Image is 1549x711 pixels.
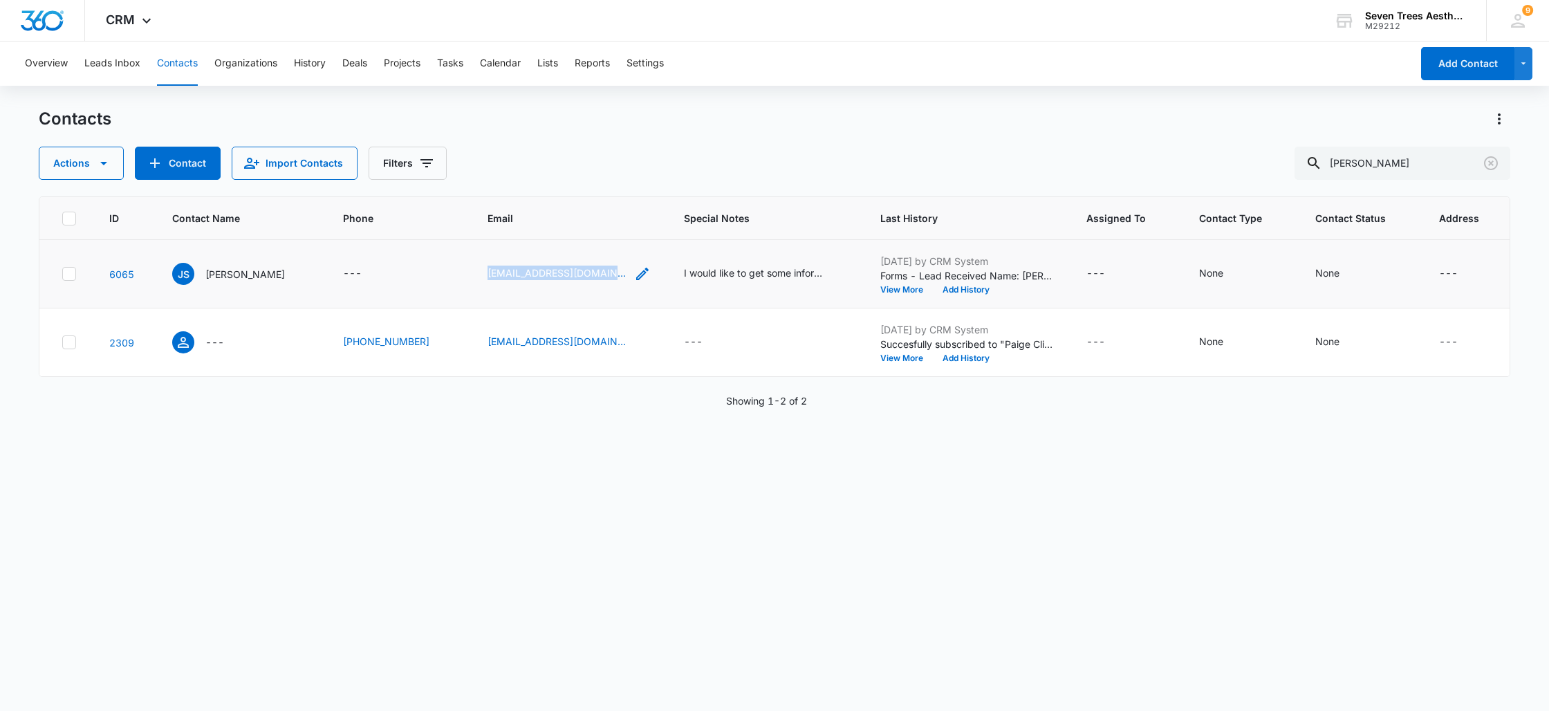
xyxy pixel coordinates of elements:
button: Add History [933,286,999,294]
div: --- [684,334,703,351]
div: Contact Status - None - Select to Edit Field [1315,334,1364,351]
div: Assigned To - - Select to Edit Field [1086,266,1130,282]
button: Contacts [157,41,198,86]
div: account id [1365,21,1466,31]
div: --- [1439,266,1458,282]
h1: Contacts [39,109,111,129]
button: Leads Inbox [84,41,140,86]
button: Actions [39,147,124,180]
button: Add Contact [135,147,221,180]
button: Add Contact [1421,47,1514,80]
button: Clear [1480,152,1502,174]
div: Contact Name - - Select to Edit Field [172,331,249,353]
p: Showing 1-2 of 2 [726,394,807,408]
button: Reports [575,41,610,86]
div: Email - elite.cheif@gmail.com - Select to Edit Field [488,334,651,351]
button: Deals [342,41,367,86]
div: Phone - - Select to Edit Field [343,266,387,282]
div: --- [1086,266,1105,282]
span: Contact Type [1199,211,1262,225]
span: CRM [106,12,135,27]
div: None [1315,266,1339,280]
button: Actions [1488,108,1510,130]
button: Tasks [437,41,463,86]
p: [DATE] by CRM System [880,254,1053,268]
p: Succesfully subscribed to "Paige Client List". [880,337,1053,351]
div: Contact Name - Jennifer Solis - Select to Edit Field [172,263,310,285]
p: Forms - Lead Received Name: [PERSON_NAME] Email: [EMAIL_ADDRESS][DOMAIN_NAME] Phone: [PHONE_NUMBE... [880,268,1053,283]
div: Contact Type - None - Select to Edit Field [1199,334,1248,351]
div: Special Notes - I would like to get some information on the cost for the medical weight loss trea... [684,266,847,282]
a: [EMAIL_ADDRESS][DOMAIN_NAME] [488,266,626,280]
button: Filters [369,147,447,180]
button: View More [880,286,933,294]
a: [EMAIL_ADDRESS][DOMAIN_NAME] [488,334,626,349]
div: notifications count [1522,5,1533,16]
div: Email - jenn_solis4@yahoo.com - Select to Edit Field [488,266,651,282]
div: None [1199,334,1223,349]
button: Lists [537,41,558,86]
span: Address [1439,211,1479,225]
button: Calendar [480,41,521,86]
span: JS [172,263,194,285]
button: Settings [627,41,664,86]
button: Import Contacts [232,147,358,180]
div: --- [1086,334,1105,351]
div: account name [1365,10,1466,21]
div: None [1315,334,1339,349]
button: View More [880,354,933,362]
div: Assigned To - - Select to Edit Field [1086,334,1130,351]
div: --- [343,266,362,282]
p: --- [205,335,224,349]
span: Assigned To [1086,211,1146,225]
span: 9 [1522,5,1533,16]
span: Contact Name [172,211,290,225]
div: Contact Status - None - Select to Edit Field [1315,266,1364,282]
span: Contact Status [1315,211,1386,225]
input: Search Contacts [1295,147,1510,180]
div: Address - - Select to Edit Field [1439,334,1483,351]
div: --- [1439,334,1458,351]
span: Email [488,211,631,225]
span: Phone [343,211,434,225]
span: Special Notes [684,211,847,225]
div: Address - - Select to Edit Field [1439,266,1483,282]
button: Projects [384,41,420,86]
div: None [1199,266,1223,280]
span: Last History [880,211,1033,225]
a: Navigate to contact details page for Jennifer Solis [109,268,134,280]
button: Add History [933,354,999,362]
a: Navigate to contact details page for elite.cheif@gmail.com [109,337,134,349]
div: Special Notes - - Select to Edit Field [684,334,727,351]
div: Contact Type - None - Select to Edit Field [1199,266,1248,282]
div: I would like to get some information on the cost for the medical weight loss treatment . I apprec... [684,266,822,280]
span: ID [109,211,119,225]
a: [PHONE_NUMBER] [343,334,429,349]
div: Phone - 19706169710 - Select to Edit Field [343,334,454,351]
button: History [294,41,326,86]
p: [PERSON_NAME] [205,267,285,281]
p: [DATE] by CRM System [880,322,1053,337]
button: Overview [25,41,68,86]
button: Organizations [214,41,277,86]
